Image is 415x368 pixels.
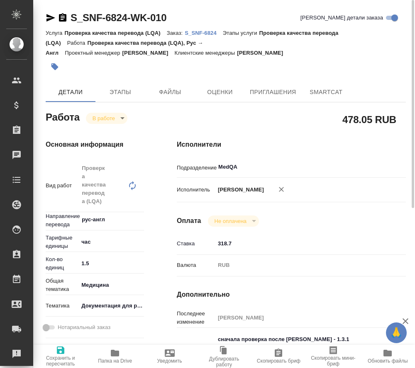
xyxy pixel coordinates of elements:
[177,310,215,326] p: Последнее изменение
[306,345,360,368] button: Скопировать мини-бриф
[167,30,185,36] p: Заказ:
[175,50,237,56] p: Клиентские менеджеры
[46,182,78,190] p: Вид работ
[51,87,90,97] span: Детали
[177,261,215,269] p: Валюта
[71,12,166,23] a: S_SNF-6824-WK-010
[177,186,215,194] p: Исполнитель
[212,218,249,225] button: Не оплачена
[46,234,78,250] p: Тарифные единицы
[150,87,190,97] span: Файлы
[46,255,78,272] p: Кол-во единиц
[197,345,251,368] button: Дублировать работу
[202,356,246,368] span: Дублировать работу
[177,140,406,150] h4: Исполнители
[215,186,264,194] p: [PERSON_NAME]
[33,345,88,368] button: Сохранить и пересчитать
[215,312,387,324] input: Пустое поле
[142,345,197,368] button: Уведомить
[46,277,78,293] p: Общая тематика
[90,115,117,122] button: В работе
[311,355,355,367] span: Скопировать мини-бриф
[78,278,154,292] div: Медицина
[58,323,110,332] span: Нотариальный заказ
[200,87,240,97] span: Оценки
[67,40,88,46] p: Работа
[139,219,141,220] button: Open
[46,140,144,150] h4: Основная информация
[177,164,215,172] p: Подразделение
[300,14,383,22] span: [PERSON_NAME] детали заказа
[78,299,154,313] div: Документация для рег. органов
[78,235,154,249] div: час
[368,358,408,364] span: Обновить файлы
[342,112,396,126] h2: 478.05 RUB
[58,13,68,23] button: Скопировать ссылку
[46,30,64,36] p: Услуга
[237,50,289,56] p: [PERSON_NAME]
[38,355,83,367] span: Сохранить и пересчитать
[78,257,144,269] input: ✎ Введи что-нибудь
[177,216,201,226] h4: Оплата
[88,345,142,368] button: Папка на Drive
[223,30,259,36] p: Этапы услуги
[46,58,64,76] button: Добавить тэг
[46,212,78,229] p: Направление перевода
[185,30,223,36] p: S_SNF-6824
[64,30,166,36] p: Проверка качества перевода (LQA)
[46,302,78,310] p: Тематика
[386,322,407,343] button: 🙏
[306,87,346,97] span: SmartCat
[177,240,215,248] p: Ставка
[250,87,296,97] span: Приглашения
[65,50,122,56] p: Проектный менеджер
[177,290,406,300] h4: Дополнительно
[382,166,384,168] button: Open
[185,29,223,36] a: S_SNF-6824
[361,345,415,368] button: Обновить файлы
[46,109,80,124] h2: Работа
[251,345,306,368] button: Скопировать бриф
[157,358,182,364] span: Уведомить
[100,87,140,97] span: Этапы
[208,215,259,227] div: В работе
[389,324,403,341] span: 🙏
[86,113,127,124] div: В работе
[272,180,290,199] button: Удалить исполнителя
[98,358,132,364] span: Папка на Drive
[215,237,387,249] input: ✎ Введи что-нибудь
[257,358,300,364] span: Скопировать бриф
[46,40,203,56] p: Проверка качества перевода (LQA), Рус → Англ
[122,50,175,56] p: [PERSON_NAME]
[215,258,387,272] div: RUB
[46,13,56,23] button: Скопировать ссылку для ЯМессенджера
